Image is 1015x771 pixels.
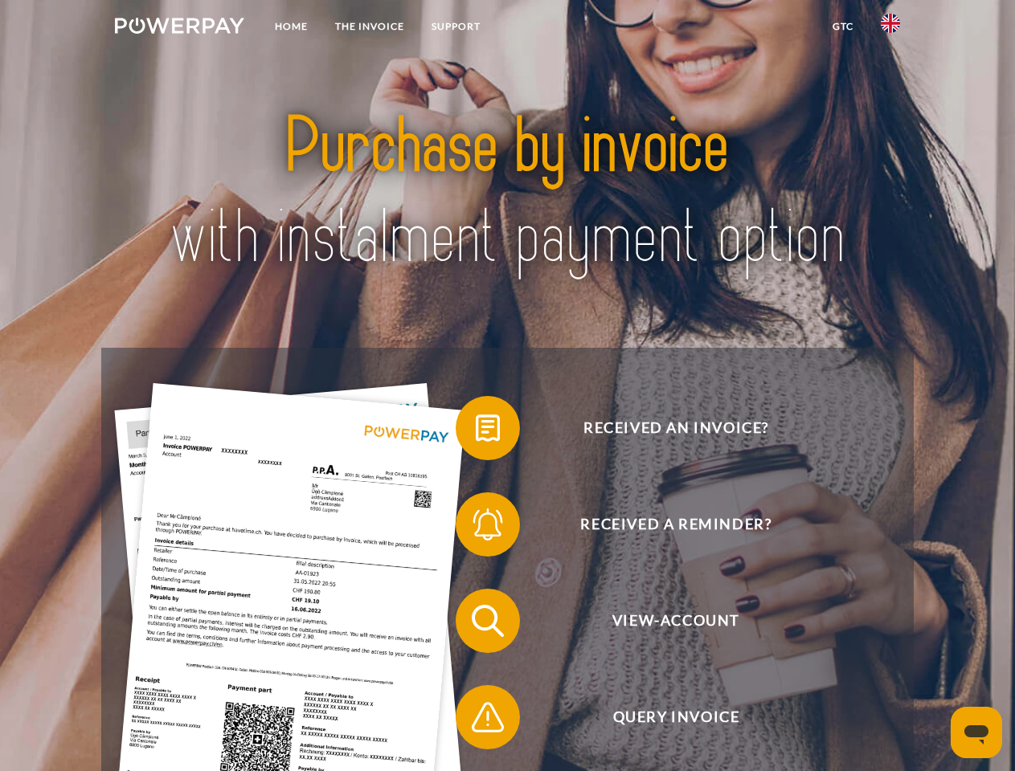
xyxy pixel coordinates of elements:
button: Received a reminder? [456,492,874,557]
span: Received an invoice? [479,396,873,460]
a: GTC [819,12,867,41]
button: Query Invoice [456,685,874,749]
a: THE INVOICE [321,12,418,41]
a: Home [261,12,321,41]
button: Received an invoice? [456,396,874,460]
iframe: Button to launch messaging window [951,707,1002,758]
img: qb_bell.svg [468,504,508,545]
img: title-powerpay_en.svg [153,77,862,308]
button: View-Account [456,589,874,653]
img: qb_bill.svg [468,408,508,448]
span: Received a reminder? [479,492,873,557]
a: Support [418,12,494,41]
img: qb_search.svg [468,601,508,641]
span: View-Account [479,589,873,653]
span: Query Invoice [479,685,873,749]
img: logo-powerpay-white.svg [115,18,244,34]
img: en [881,14,900,33]
img: qb_warning.svg [468,697,508,737]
